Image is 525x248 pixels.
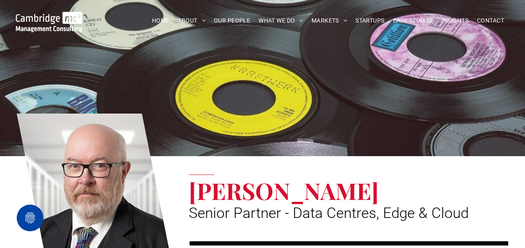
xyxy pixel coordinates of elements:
span: [PERSON_NAME] [189,175,379,206]
span: Senior Partner - Data Centres, Edge & Cloud [189,205,469,222]
a: OUR PEOPLE [210,14,254,27]
a: ABOUT [174,14,210,27]
a: STARTUPS [351,14,388,27]
a: CASE STUDIES [389,14,437,27]
a: MARKETS [307,14,351,27]
a: WHAT WE DO [254,14,307,27]
a: INSIGHTS [437,14,473,27]
img: Go to Homepage [16,12,83,32]
a: CONTACT [473,14,508,27]
a: HOME [148,14,174,27]
a: Your Business Transformed | Cambridge Management Consulting [16,13,83,22]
